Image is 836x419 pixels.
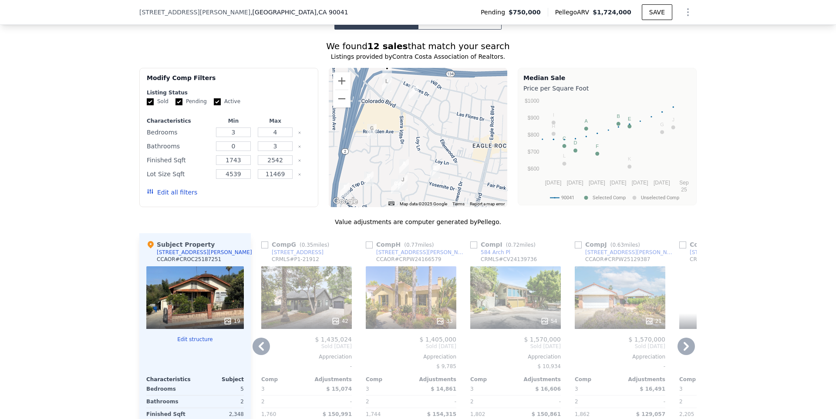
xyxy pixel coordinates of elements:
[470,240,539,249] div: Comp I
[250,8,348,17] span: , [GEOGRAPHIC_DATA]
[690,249,742,256] div: [STREET_ADDRESS]
[620,376,665,383] div: Adjustments
[555,8,593,17] span: Pellego ARV
[139,52,697,61] div: Listings provided by Contra Costa Association of Realtors .
[528,115,539,121] text: $900
[214,117,253,124] div: Min
[399,159,409,174] div: 2481 Yosemite Dr
[146,336,244,343] button: Edit structure
[470,396,514,408] div: 2
[197,383,244,395] div: 5
[679,376,725,383] div: Comp
[470,376,516,383] div: Comp
[585,249,676,256] div: [STREET_ADDRESS][PERSON_NAME]
[147,98,154,105] input: Sold
[574,140,577,145] text: D
[419,336,456,343] span: $ 1,405,000
[409,85,418,100] div: 5237 Live Oak View Ave
[470,386,474,392] span: 3
[679,3,697,21] button: Show Options
[214,98,240,105] label: Active
[430,164,440,178] div: 4920 College View Ave
[681,187,687,193] text: 25
[596,144,599,149] text: F
[585,256,651,263] div: CCAOR # CRPW25129387
[575,249,676,256] a: [STREET_ADDRESS][PERSON_NAME]
[261,360,352,372] div: -
[298,131,301,134] button: Clear
[470,353,561,360] div: Appreciation
[139,40,697,52] div: We found that match your search
[509,8,541,17] span: $750,000
[261,240,333,249] div: Comp G
[470,201,505,206] a: Report a map error
[575,343,665,350] span: Sold [DATE]
[146,376,195,383] div: Characteristics
[589,180,605,186] text: [DATE]
[641,195,679,201] text: Unselected Comp
[679,396,723,408] div: 2
[406,242,418,248] span: 0.77
[470,249,510,256] a: 584 Arch Pl
[552,124,555,129] text: H
[622,396,665,408] div: -
[366,343,456,350] span: Sold [DATE]
[331,196,360,207] a: Open this area in Google Maps (opens a new window)
[672,117,674,122] text: J
[261,376,307,383] div: Comp
[400,201,447,206] span: Map data ©2025 Google
[195,376,244,383] div: Subject
[315,336,352,343] span: $ 1,435,024
[364,171,374,186] div: 4547 El Reposo Dr
[523,74,691,82] div: Median Sale
[398,175,408,190] div: 2522 Kerwin Pl
[261,411,276,417] span: 1,760
[481,8,509,17] span: Pending
[256,117,294,124] div: Max
[366,376,411,383] div: Comp
[139,8,250,17] span: [STREET_ADDRESS][PERSON_NAME]
[690,256,737,263] div: CRMLS # P1-21720
[413,396,456,408] div: -
[636,411,665,417] span: $ 129,057
[333,90,351,107] button: Zoom out
[679,249,742,256] a: [STREET_ADDRESS]
[470,411,485,417] span: 1,802
[610,180,627,186] text: [DATE]
[147,168,211,180] div: Lot Size Sqft
[575,411,590,417] span: 1,862
[679,411,694,417] span: 2,205
[147,74,311,89] div: Modify Comp Filters
[612,242,624,248] span: 0.63
[528,132,539,138] text: $800
[645,317,662,325] div: 21
[272,249,324,256] div: [STREET_ADDRESS]
[367,124,377,139] div: 5024 El Verano Ave
[540,317,557,325] div: 54
[679,386,683,392] span: 3
[146,396,193,408] div: Bathrooms
[535,386,561,392] span: $ 16,606
[147,140,211,152] div: Bathrooms
[175,98,182,105] input: Pending
[139,218,697,226] div: Value adjustments are computer generated by Pellego .
[545,180,562,186] text: [DATE]
[391,179,401,194] div: 4866 Round Top Dr
[214,98,221,105] input: Active
[679,180,689,186] text: Sep
[317,9,348,16] span: , CA 90041
[366,353,456,360] div: Appreciation
[366,396,409,408] div: 2
[308,396,352,408] div: -
[470,343,561,350] span: Sold [DATE]
[376,256,442,263] div: CCAOR # CRPW24166579
[628,156,631,161] text: K
[640,386,665,392] span: $ 16,491
[331,317,348,325] div: 42
[298,159,301,162] button: Clear
[272,256,319,263] div: CRMLS # P1-21912
[575,396,618,408] div: 2
[427,411,456,417] span: $ 154,315
[366,386,369,392] span: 3
[575,386,578,392] span: 3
